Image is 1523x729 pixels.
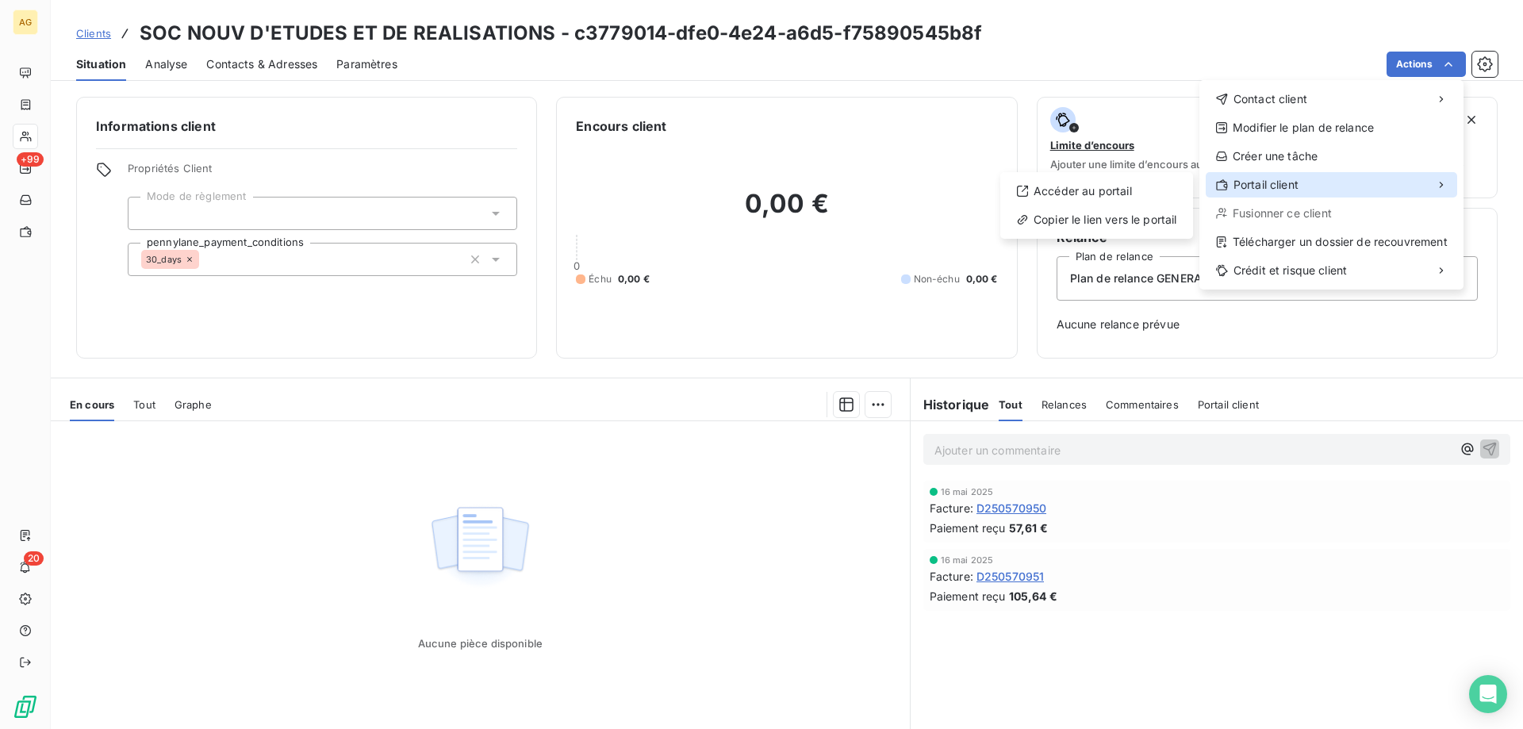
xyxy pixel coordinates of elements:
[1007,178,1187,204] div: Accéder au portail
[1233,177,1299,193] span: Portail client
[1007,207,1187,232] div: Copier le lien vers le portail
[1233,91,1307,107] span: Contact client
[1206,115,1457,140] div: Modifier le plan de relance
[1206,201,1457,226] div: Fusionner ce client
[1206,144,1457,169] div: Créer une tâche
[1206,229,1457,255] div: Télécharger un dossier de recouvrement
[1233,263,1347,278] span: Crédit et risque client
[1199,80,1464,290] div: Actions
